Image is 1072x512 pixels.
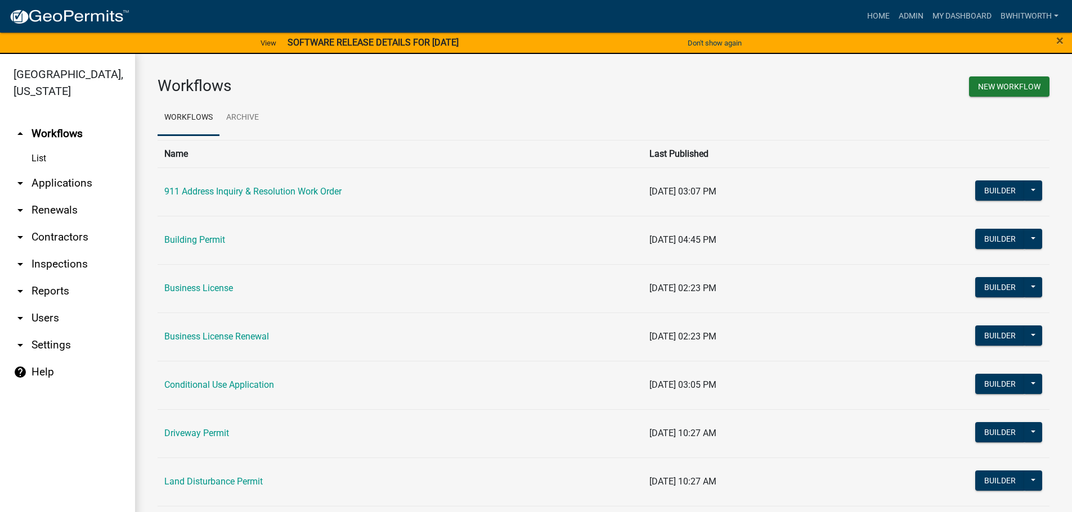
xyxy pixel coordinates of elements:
a: Workflows [158,100,219,136]
span: [DATE] 03:07 PM [649,186,716,197]
h3: Workflows [158,76,595,96]
i: arrow_drop_down [14,230,27,244]
a: Business License Renewal [164,331,269,342]
i: arrow_drop_down [14,284,27,298]
i: arrow_drop_up [14,127,27,141]
a: My Dashboard [928,6,996,27]
span: [DATE] 02:23 PM [649,283,716,293]
a: Conditional Use Application [164,379,274,390]
i: help [14,365,27,379]
a: Driveway Permit [164,428,229,438]
i: arrow_drop_down [14,176,27,190]
th: Last Published [643,140,845,167]
strong: SOFTWARE RELEASE DETAILS FOR [DATE] [288,37,459,48]
span: [DATE] 10:27 AM [649,428,716,438]
a: Business License [164,283,233,293]
button: Builder [975,277,1025,297]
span: [DATE] 03:05 PM [649,379,716,390]
a: Archive [219,100,266,136]
button: Close [1056,34,1064,47]
th: Name [158,140,643,167]
i: arrow_drop_down [14,338,27,352]
i: arrow_drop_down [14,311,27,325]
a: View [256,34,281,52]
a: 911 Address Inquiry & Resolution Work Order [164,186,342,197]
span: [DATE] 02:23 PM [649,331,716,342]
button: Builder [975,374,1025,394]
a: Land Disturbance Permit [164,476,263,487]
span: [DATE] 10:27 AM [649,476,716,487]
a: Building Permit [164,234,225,245]
a: Home [863,6,894,27]
button: New Workflow [969,76,1049,97]
button: Builder [975,229,1025,249]
a: BWhitworth [996,6,1063,27]
i: arrow_drop_down [14,257,27,271]
button: Builder [975,422,1025,442]
button: Builder [975,325,1025,346]
a: Admin [894,6,928,27]
button: Builder [975,180,1025,201]
span: [DATE] 04:45 PM [649,234,716,245]
span: × [1056,33,1064,48]
button: Don't show again [683,34,746,52]
button: Builder [975,470,1025,491]
i: arrow_drop_down [14,203,27,217]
